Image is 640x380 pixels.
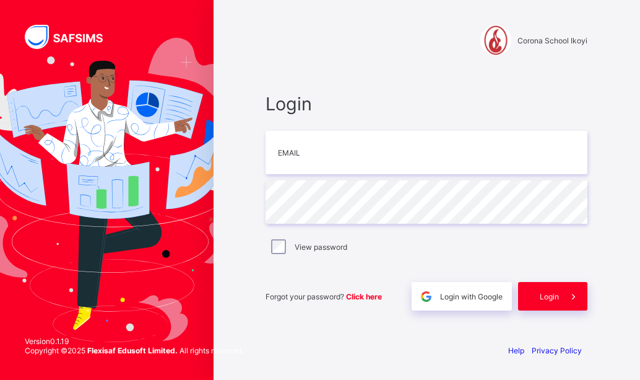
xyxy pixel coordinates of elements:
[517,36,587,45] span: Corona School Ikoyi
[266,93,587,115] span: Login
[25,25,118,49] img: SAFSIMS Logo
[346,292,382,301] a: Click here
[87,346,178,355] strong: Flexisaf Edusoft Limited.
[419,289,433,304] img: google.396cfc9801f0270233282035f929180a.svg
[540,292,559,301] span: Login
[25,337,243,346] span: Version 0.1.19
[440,292,503,301] span: Login with Google
[25,346,243,355] span: Copyright © 2025 All rights reserved.
[532,346,582,355] a: Privacy Policy
[295,242,347,252] label: View password
[266,292,382,301] span: Forgot your password?
[508,346,524,355] a: Help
